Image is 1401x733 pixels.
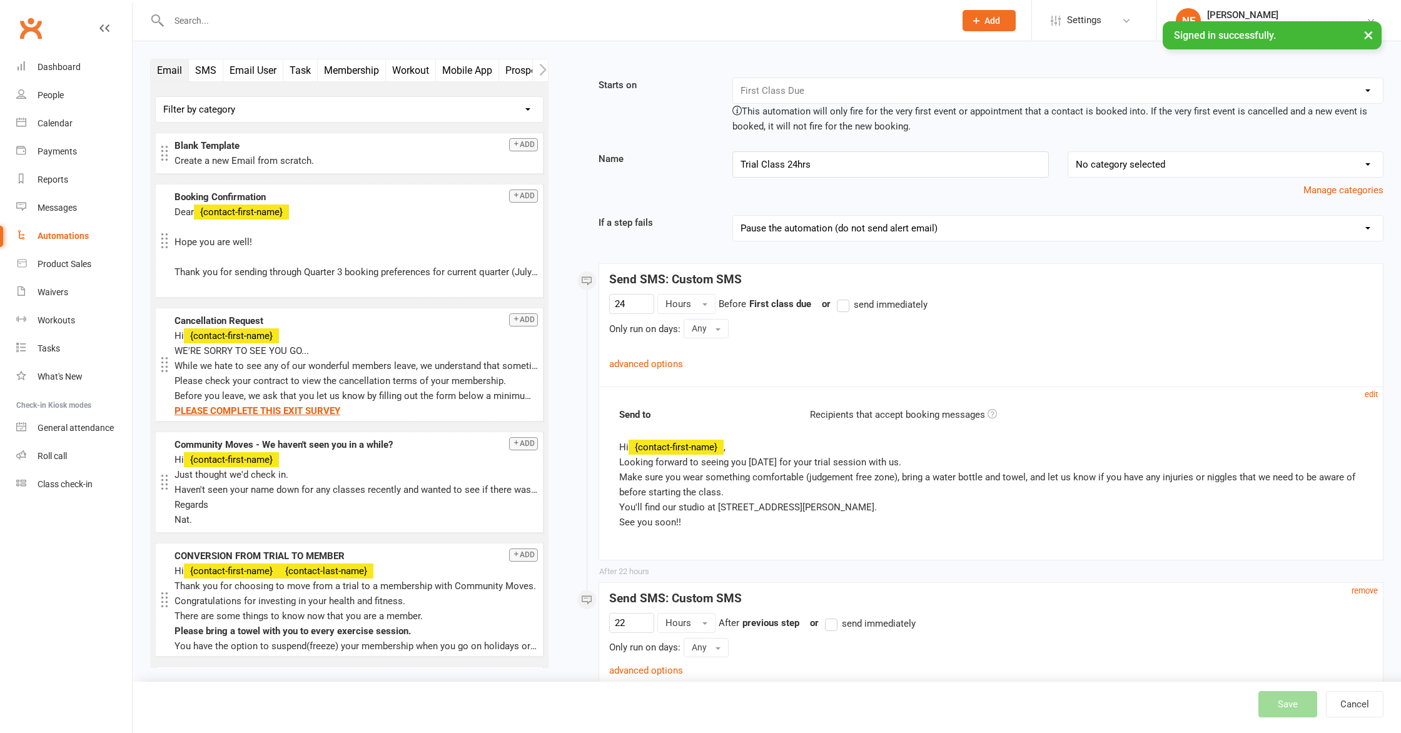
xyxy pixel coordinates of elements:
[174,594,538,609] p: Congratulations for investing in your health and fitness.
[174,437,538,452] div: Community Moves - We haven't seen you in a while?
[814,296,928,312] div: or
[1303,183,1383,198] button: Manage categories
[174,328,538,343] p: Hi
[38,118,73,128] div: Calendar
[174,639,538,654] p: You have the option to suspend(freeze) your membership when you go on holidays or if you are unwe...
[719,617,739,629] span: After
[174,579,538,594] p: Thank you for choosing to move from a trial to a membership with Community Moves.
[589,78,723,93] label: Starts on
[174,497,538,512] p: Regards
[1067,6,1101,34] span: Settings
[38,451,67,461] div: Roll call
[38,231,89,241] div: Automations
[599,565,649,579] div: After 22 hours
[657,294,716,314] button: Hours
[151,59,189,81] button: Email
[1365,390,1378,399] small: edit
[38,259,91,269] div: Product Sales
[16,194,132,222] a: Messages
[1174,29,1276,41] span: Signed in successfully.
[1352,586,1378,595] small: remove
[174,138,538,153] div: Blank Template
[174,564,538,579] p: Hi
[665,617,691,629] span: Hours
[16,278,132,306] a: Waivers
[509,548,538,562] button: Add
[16,166,132,194] a: Reports
[684,638,729,657] button: Any
[174,548,538,564] div: CONVERSION FROM TRIAL TO MEMBER
[38,343,60,353] div: Tasks
[174,153,538,168] div: Create a new Email from scratch.
[657,613,716,633] button: Hours
[1326,691,1383,717] button: Cancel
[609,272,742,286] strong: Send SMS: Custom SMS
[16,138,132,166] a: Payments
[174,343,538,358] p: WE'RE SORRY TO SEE YOU GO...
[1207,9,1366,21] div: [PERSON_NAME]
[174,512,538,527] p: Nat.
[16,335,132,363] a: Tasks
[963,10,1016,31] button: Add
[16,470,132,498] a: Class kiosk mode
[749,298,811,310] strong: First class due
[610,407,801,422] strong: Send to
[854,297,928,310] span: send immediately
[38,174,68,185] div: Reports
[386,59,436,81] button: Workout
[174,452,538,467] p: Hi
[38,315,75,325] div: Workouts
[38,287,68,297] div: Waivers
[38,62,81,72] div: Dashboard
[665,298,691,310] span: Hours
[174,625,411,637] b: Please bring a towel with you to every exercise session.
[719,298,746,310] span: Before
[509,138,538,151] button: Add
[802,615,916,631] div: or
[436,59,499,81] button: Mobile App
[38,372,83,382] div: What's New
[609,358,683,370] a: advanced options
[174,388,538,403] p: Before you leave, we ask that you let us know by filling out the form below a minimum of two week...
[589,215,723,230] label: If a step fails
[38,146,77,156] div: Payments
[684,319,729,338] button: Any
[174,609,538,624] p: There are some things to know now that you are a member.
[16,222,132,250] a: Automations
[619,440,1363,530] div: Hi , Looking forward to seeing you [DATE] for your trial session with us. Make sure you wear some...
[38,203,77,213] div: Messages
[165,12,946,29] input: Search...
[1207,21,1366,32] div: Community Moves [GEOGRAPHIC_DATA]
[38,479,93,489] div: Class check-in
[38,423,114,433] div: General attendance
[174,482,538,497] p: Haven't seen your name down for any classes recently and wanted to see if there was anything we c...
[609,321,680,336] div: Only run on days:
[732,104,1383,134] div: This automation will only fire for the very first event or appointment that a contact is booked i...
[16,442,132,470] a: Roll call
[609,665,683,676] a: advanced options
[984,16,1000,26] span: Add
[174,313,538,328] div: Cancellation Request
[509,190,538,203] button: Add
[842,616,916,629] span: send immediately
[742,617,799,629] strong: previous step
[174,190,538,205] div: Booking Confirmation
[174,405,340,417] a: PLEASE COMPLETE THIS EXIT SURVEY
[174,235,538,250] p: Hope you are well!
[189,59,223,81] button: SMS
[499,59,619,81] button: Prospect Status Change
[1357,21,1380,48] button: ×
[609,591,742,605] strong: Send SMS: Custom SMS
[318,59,386,81] button: Membership
[16,363,132,391] a: What's New
[38,90,64,100] div: People
[1176,8,1201,33] div: NF
[16,414,132,442] a: General attendance kiosk mode
[174,467,538,482] p: Just thought we'd check in.
[16,109,132,138] a: Calendar
[609,640,680,655] div: Only run on days:
[509,313,538,326] button: Add
[15,13,46,44] a: Clubworx
[509,437,538,450] button: Add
